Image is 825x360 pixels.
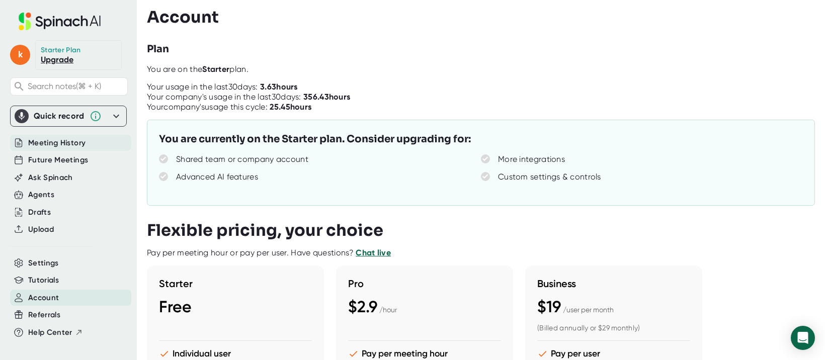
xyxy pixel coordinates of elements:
span: / hour [379,306,397,314]
b: Starter [202,64,229,74]
div: Your usage in the last 30 days: [147,82,298,92]
span: Free [159,297,192,316]
button: Help Center [28,327,83,338]
span: $2.9 [348,297,377,316]
h3: Flexible pricing, your choice [147,221,383,240]
h3: Starter [159,278,312,290]
button: Referrals [28,309,60,321]
h3: Pro [348,278,501,290]
span: k [10,45,30,65]
span: You are on the plan. [147,64,249,74]
span: $19 [537,297,561,316]
button: Agents [28,189,54,201]
div: Advanced AI features [176,172,258,182]
div: More integrations [498,154,565,164]
h3: Business [537,278,690,290]
button: Ask Spinach [28,172,73,184]
a: Upgrade [41,55,73,64]
b: 25.45 hours [270,102,311,112]
button: Account [28,292,59,304]
div: Open Intercom Messenger [791,326,815,350]
span: / user per month [563,306,614,314]
a: Chat live [356,248,391,257]
div: Your company's usage in the last 30 days: [147,92,350,102]
button: Tutorials [28,275,59,286]
div: Quick record [34,111,85,121]
button: Meeting History [28,137,86,149]
div: Pay per meeting hour or pay per user. Have questions? [147,248,391,258]
li: Individual user [159,348,312,359]
span: Search notes (⌘ + K) [28,81,101,91]
div: Starter Plan [41,46,81,55]
li: Pay per meeting hour [348,348,501,359]
b: 356.43 hours [303,92,350,102]
h3: You are currently on the Starter plan. Consider upgrading for: [159,132,471,147]
button: Drafts [28,207,51,218]
button: Future Meetings [28,154,88,166]
div: (Billed annually or $29 monthly) [537,324,690,333]
button: Settings [28,257,59,269]
h3: Plan [147,42,169,57]
h3: Account [147,8,219,27]
div: Your company's usage this cycle: [147,102,311,112]
button: Upload [28,224,54,235]
span: Help Center [28,327,72,338]
b: 3.63 hours [260,82,298,92]
div: Custom settings & controls [498,172,601,182]
div: Shared team or company account [176,154,308,164]
div: Quick record [15,106,122,126]
li: Pay per user [537,348,690,359]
